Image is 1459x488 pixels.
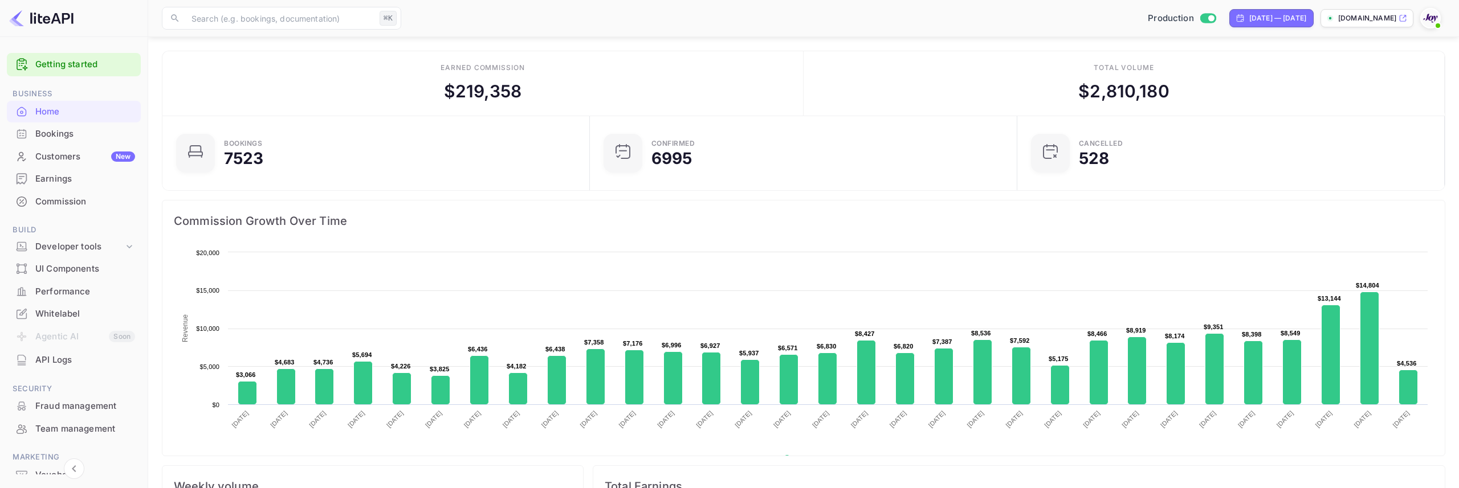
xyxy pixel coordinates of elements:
[507,363,527,370] text: $4,182
[889,409,908,429] text: [DATE]
[7,451,141,464] span: Marketing
[1356,282,1380,289] text: $14,804
[1049,355,1069,362] text: $5,175
[1094,63,1155,73] div: Total volume
[739,350,759,356] text: $5,937
[35,240,124,253] div: Developer tools
[1079,150,1109,166] div: 528
[275,359,295,366] text: $4,683
[380,11,397,26] div: ⌘K
[1198,409,1217,429] text: [DATE]
[468,346,488,352] text: $6,436
[352,351,372,358] text: $5,694
[174,212,1433,230] span: Commission Growth Over Time
[35,469,135,482] div: Vouchers
[35,150,135,163] div: Customers
[7,258,141,279] a: UI Components
[778,345,798,351] text: $6,571
[35,58,135,71] a: Getting started
[7,395,141,417] div: Fraud management
[35,263,135,276] div: UI Components
[1165,333,1185,339] text: $8,174
[7,281,141,302] a: Performance
[269,409,288,429] text: [DATE]
[971,330,991,337] text: $8,536
[185,7,375,30] input: Search (e.g. bookings, documentation)
[578,409,598,429] text: [DATE]
[700,342,720,349] text: $6,927
[7,258,141,280] div: UI Components
[7,224,141,236] span: Build
[224,150,264,166] div: 7523
[7,237,141,257] div: Developer tools
[7,101,141,122] a: Home
[7,349,141,371] div: API Logs
[463,409,482,429] text: [DATE]
[7,53,141,76] div: Getting started
[35,195,135,208] div: Commission
[1353,409,1372,429] text: [DATE]
[927,409,947,429] text: [DATE]
[308,409,327,429] text: [DATE]
[7,464,141,485] a: Vouchers
[584,339,604,346] text: $7,358
[199,363,219,370] text: $5,000
[1143,12,1220,25] div: Switch to Sandbox mode
[772,409,792,429] text: [DATE]
[7,383,141,395] span: Security
[391,363,411,370] text: $4,226
[430,366,450,372] text: $3,825
[1397,360,1417,367] text: $4,536
[1237,409,1256,429] text: [DATE]
[7,146,141,167] a: CustomersNew
[965,409,985,429] text: [DATE]
[35,128,135,141] div: Bookings
[1087,330,1107,337] text: $8,466
[111,151,135,162] div: New
[1082,409,1101,429] text: [DATE]
[7,123,141,145] div: Bookings
[617,409,637,429] text: [DATE]
[502,409,521,429] text: [DATE]
[850,409,869,429] text: [DATE]
[733,409,753,429] text: [DATE]
[212,401,219,408] text: $0
[651,150,692,166] div: 6995
[1318,295,1342,302] text: $13,144
[7,418,141,440] div: Team management
[196,325,219,332] text: $10,000
[1004,409,1024,429] text: [DATE]
[7,88,141,100] span: Business
[817,343,837,350] text: $6,830
[7,395,141,416] a: Fraud management
[7,168,141,189] a: Earnings
[7,168,141,190] div: Earnings
[811,409,830,429] text: [DATE]
[35,173,135,186] div: Earnings
[35,423,135,436] div: Team management
[1275,409,1295,429] text: [DATE]
[540,409,560,429] text: [DATE]
[1338,13,1396,23] p: [DOMAIN_NAME]
[7,303,141,324] a: Whitelabel
[932,338,952,345] text: $7,387
[347,409,366,429] text: [DATE]
[35,354,135,367] div: API Logs
[855,330,875,337] text: $8,427
[662,342,682,348] text: $6,996
[35,307,135,321] div: Whitelabel
[1010,337,1030,344] text: $7,592
[7,101,141,123] div: Home
[224,140,262,147] div: Bookings
[1314,409,1334,429] text: [DATE]
[1281,330,1301,337] text: $8,549
[230,409,250,429] text: [DATE]
[695,409,714,429] text: [DATE]
[656,409,675,429] text: [DATE]
[7,303,141,325] div: Whitelabel
[7,349,141,370] a: API Logs
[1421,9,1440,27] img: With Joy
[1078,79,1169,104] div: $ 2,810,180
[7,418,141,439] a: Team management
[181,314,189,342] text: Revenue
